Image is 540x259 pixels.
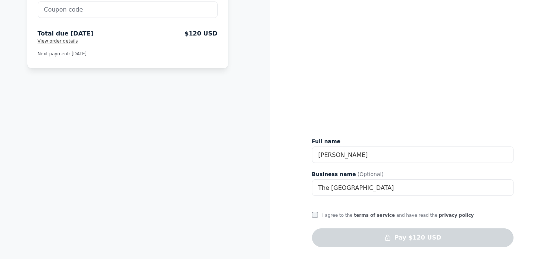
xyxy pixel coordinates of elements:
span: I agree to the and have read the [322,213,474,218]
button: Pay $120 USD [312,228,514,247]
span: (Optional) [358,170,384,178]
input: Coupon code [38,1,218,18]
span: Full name [312,138,341,145]
button: View order details [38,38,78,44]
span: Total due [DATE] [38,30,93,37]
span: Business name [312,170,356,178]
a: privacy policy [439,213,474,218]
a: terms of service [354,213,395,218]
span: $120 USD [185,30,218,37]
p: Next payment: [DATE] [38,50,218,58]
